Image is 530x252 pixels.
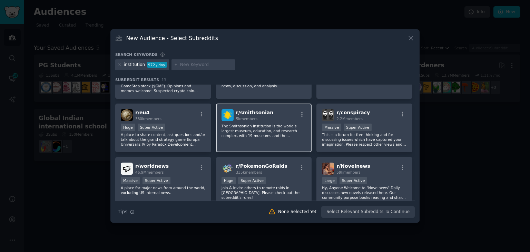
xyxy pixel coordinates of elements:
[344,124,372,131] div: Super Active
[322,177,337,184] div: Large
[147,62,167,68] div: 972 / day
[322,109,334,121] img: conspiracy
[222,124,306,138] p: The Smithsonian Institution is the world’s largest museum, education, and research complex, with ...
[115,206,137,218] button: Tips
[121,177,140,184] div: Massive
[322,132,407,147] p: This is a forum for free thinking and for discussing issues which have captured your imagination....
[121,79,206,93] p: A place for theoretical discussions about GameStop stock ($GME). Opinions and memes welcome. Susp...
[322,185,407,200] p: Hy, Anyone Welcome to "Novelnews" Daily discusses new novels released here. Our community purpose...
[236,170,262,174] span: 335k members
[180,62,233,68] input: New Keyword
[322,163,334,175] img: Novelnews
[222,177,236,184] div: Huge
[236,117,258,121] span: 5k members
[238,177,266,184] div: Super Active
[124,62,145,68] div: institution
[322,124,341,131] div: Massive
[336,170,360,174] span: 59k members
[340,177,367,184] div: Super Active
[135,110,149,115] span: r/ eu4
[336,117,363,121] span: 2.2M members
[222,109,234,121] img: smithsonian
[222,163,234,175] img: PokemonGoRaids
[115,77,159,82] span: Subreddit Results
[336,110,370,115] span: r/ conspiracy
[126,35,218,42] h3: New Audience - Select Subreddits
[143,177,170,184] div: Super Active
[121,163,133,175] img: worldnews
[161,78,166,82] span: 13
[121,132,206,147] p: A place to share content, ask questions and/or talk about the grand strategy game Europa Universa...
[118,208,127,215] span: Tips
[135,163,169,169] span: r/ worldnews
[222,185,306,200] p: Join & invite others to remote raids in [GEOGRAPHIC_DATA]. Please check out the subreddit's rules!
[121,109,133,121] img: eu4
[121,124,135,131] div: Huge
[236,163,287,169] span: r/ PokemonGoRaids
[135,170,164,174] span: 46.9M members
[336,163,370,169] span: r/ Novelnews
[135,117,161,121] span: 380k members
[121,185,206,195] p: A place for major news from around the world, excluding US-internal news.
[115,52,158,57] h3: Search keywords
[138,124,166,131] div: Super Active
[278,209,316,215] div: None Selected Yet
[236,110,274,115] span: r/ smithsonian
